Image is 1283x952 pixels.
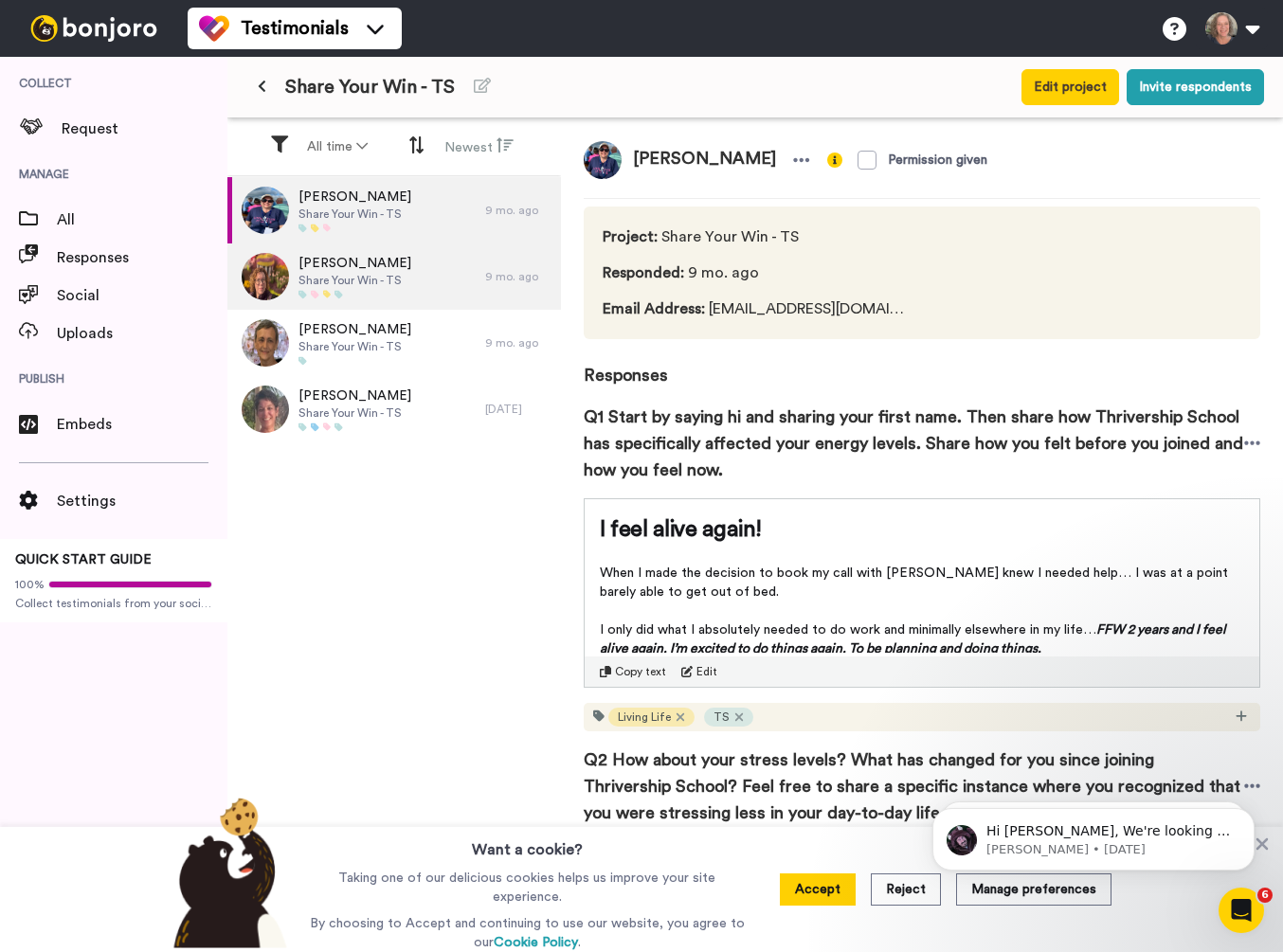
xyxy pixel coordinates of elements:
[57,208,227,231] span: All
[298,405,411,421] span: Share Your Win - TS
[904,768,1283,901] iframe: Intercom notifications message
[227,177,561,243] a: [PERSON_NAME]Share Your Win - TS9 mo. ago
[1257,888,1273,903] span: 6
[305,869,750,907] p: Taking one of our delicious cookies helps us improve your site experience.
[622,141,787,179] span: [PERSON_NAME]
[57,322,227,345] span: Uploads
[603,225,911,248] span: Share Your Win - TS
[298,273,411,288] span: Share Your Win - TS
[298,339,411,354] span: Share Your Win - TS
[584,404,1244,483] span: Q1 Start by saying hi and sharing your first name. Then share how Thrivership School has specific...
[285,74,455,100] span: Share Your Win - TS
[600,623,1096,637] span: I only did what I absolutely needed to do work and minimally elsewhere in my life…
[603,265,684,280] span: Responded :
[603,261,911,284] span: 9 mo. ago
[298,254,411,273] span: [PERSON_NAME]
[15,553,152,566] span: QUICK START GUIDE
[494,936,578,949] a: Cookie Policy
[827,153,842,168] img: info-yellow.svg
[600,566,1232,599] span: When I made the decision to book my call with [PERSON_NAME] knew I needed help… I was at a point ...
[485,203,551,218] div: 9 mo. ago
[242,253,289,300] img: 2f43a66e-dce8-4fe7-b10f-f1490653cd3f.jpeg
[603,229,658,244] span: Project :
[227,243,561,310] a: [PERSON_NAME]Share Your Win - TS9 mo. ago
[485,402,551,417] div: [DATE]
[62,117,227,140] span: Request
[615,664,666,679] span: Copy text
[696,664,717,679] span: Edit
[618,710,671,725] span: Living Life
[57,413,227,436] span: Embeds
[241,15,349,42] span: Testimonials
[227,310,561,376] a: [PERSON_NAME]Share Your Win - TS9 mo. ago
[584,339,1260,388] span: Responses
[242,319,289,367] img: 65f30db5-b408-46a5-81df-326148384828.png
[15,577,45,592] span: 100%
[603,297,911,320] span: [EMAIL_ADDRESS][DOMAIN_NAME]
[15,596,212,611] span: Collect testimonials from your socials
[485,335,551,350] div: 9 mo. ago
[57,490,227,512] span: Settings
[584,746,1244,826] span: Q2 How about your stress levels? What has changed for you since joining Thrivership School? Feel ...
[603,301,705,316] span: Email Address :
[199,13,229,44] img: tm-color.svg
[305,914,750,952] p: By choosing to Accept and continuing to use our website, you agree to our .
[600,518,762,541] span: I feel alive again!
[227,376,561,442] a: [PERSON_NAME]Share Your Win - TS[DATE]
[433,129,525,165] button: Newest
[485,269,551,284] div: 9 mo. ago
[871,873,941,906] button: Reject
[57,284,227,307] span: Social
[298,188,411,207] span: [PERSON_NAME]
[298,320,411,339] span: [PERSON_NAME]
[888,151,987,170] div: Permission given
[23,15,165,42] img: bj-logo-header-white.svg
[57,246,227,269] span: Responses
[242,187,289,234] img: f6e2128b-1efa-4d1e-873a-d7adf6a8cb49.jpeg
[296,130,379,164] button: All time
[156,797,297,948] img: bear-with-cookie.png
[714,710,730,725] span: TS
[1219,888,1264,933] iframe: Intercom live chat
[298,207,411,222] span: Share Your Win - TS
[242,386,289,433] img: 6a52ca97-d601-46a4-b4db-00683a75fc6f.jpeg
[472,827,583,861] h3: Want a cookie?
[298,386,411,405] span: [PERSON_NAME]
[780,873,856,906] button: Accept
[1021,69,1119,105] button: Edit project
[584,141,622,179] img: f6e2128b-1efa-4d1e-873a-d7adf6a8cb49.jpeg
[1127,69,1264,105] button: Invite respondents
